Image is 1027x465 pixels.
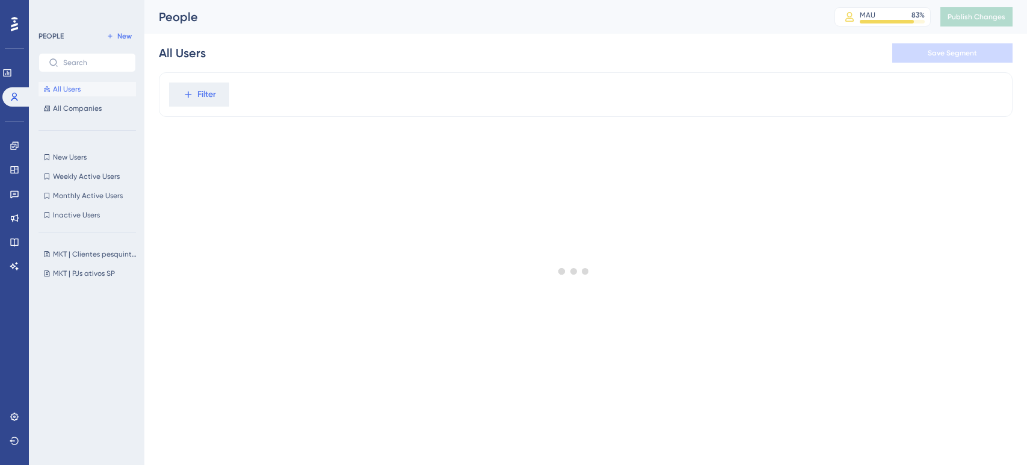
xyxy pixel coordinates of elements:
[39,169,136,184] button: Weekly Active Users
[892,43,1013,63] button: Save Segment
[53,249,138,259] span: MKT | Clientes pesquinta Quanti P.O.S
[39,150,136,164] button: New Users
[39,31,64,41] div: PEOPLE
[39,189,136,203] button: Monthly Active Users
[63,58,126,67] input: Search
[928,48,977,58] span: Save Segment
[39,247,143,261] button: MKT | Clientes pesquinta Quanti P.O.S
[159,45,206,61] div: All Users
[117,31,132,41] span: New
[102,29,136,43] button: New
[53,191,123,201] span: Monthly Active Users
[39,101,136,116] button: All Companies
[159,8,804,25] div: People
[860,10,875,20] div: MAU
[53,84,81,94] span: All Users
[53,104,102,113] span: All Companies
[53,172,120,181] span: Weekly Active Users
[911,10,925,20] div: 83 %
[53,210,100,220] span: Inactive Users
[39,82,136,96] button: All Users
[53,152,87,162] span: New Users
[53,269,115,278] span: MKT | PJs ativos SP
[948,12,1005,22] span: Publish Changes
[39,266,143,281] button: MKT | PJs ativos SP
[940,7,1013,27] button: Publish Changes
[39,208,136,222] button: Inactive Users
